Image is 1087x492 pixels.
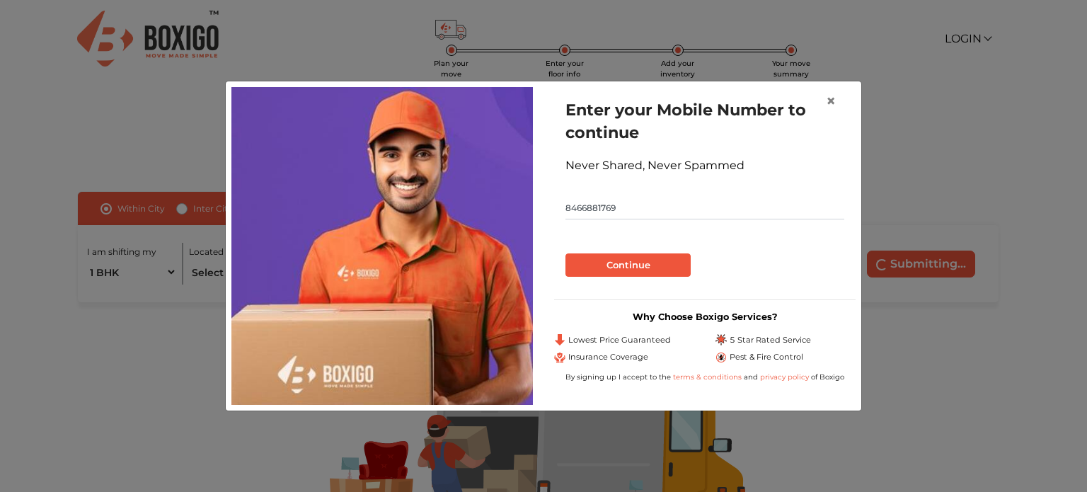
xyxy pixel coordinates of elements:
span: × [826,91,836,111]
input: Mobile No [565,197,844,219]
h1: Enter your Mobile Number to continue [565,98,844,144]
button: Continue [565,253,691,278]
h3: Why Choose Boxigo Services? [554,311,856,322]
span: Pest & Fire Control [730,351,803,363]
a: privacy policy [758,372,811,382]
a: terms & conditions [673,372,744,382]
span: Lowest Price Guaranteed [568,334,671,346]
span: 5 Star Rated Service [730,334,811,346]
span: Insurance Coverage [568,351,648,363]
img: relocation-img [231,87,533,404]
button: Close [815,81,847,121]
div: By signing up I accept to the and of Boxigo [554,372,856,382]
div: Never Shared, Never Spammed [565,157,844,174]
